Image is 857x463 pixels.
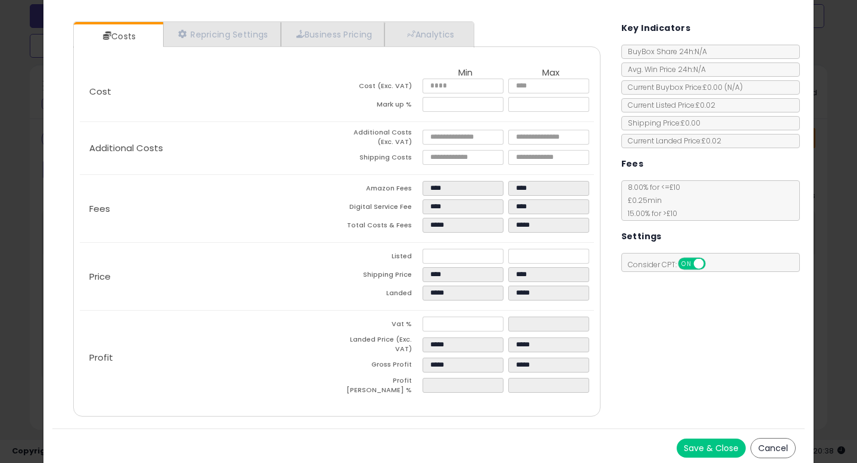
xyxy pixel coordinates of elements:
[337,79,423,97] td: Cost (Exc. VAT)
[384,22,473,46] a: Analytics
[621,229,662,244] h5: Settings
[74,24,162,48] a: Costs
[80,87,337,96] p: Cost
[703,82,743,92] span: £0.00
[679,259,694,269] span: ON
[337,317,423,335] td: Vat %
[337,376,423,398] td: Profit [PERSON_NAME] %
[163,22,281,46] a: Repricing Settings
[622,46,707,57] span: BuyBox Share 24h: N/A
[622,195,662,205] span: £0.25 min
[622,82,743,92] span: Current Buybox Price:
[337,335,423,357] td: Landed Price (Exc. VAT)
[80,353,337,362] p: Profit
[622,182,680,218] span: 8.00 % for <= £10
[281,22,385,46] a: Business Pricing
[80,143,337,153] p: Additional Costs
[80,204,337,214] p: Fees
[622,100,715,110] span: Current Listed Price: £0.02
[337,267,423,286] td: Shipping Price
[337,199,423,218] td: Digital Service Fee
[508,68,594,79] th: Max
[337,358,423,376] td: Gross Profit
[724,82,743,92] span: ( N/A )
[677,439,746,458] button: Save & Close
[703,259,722,269] span: OFF
[750,438,796,458] button: Cancel
[337,181,423,199] td: Amazon Fees
[622,259,721,270] span: Consider CPT:
[337,218,423,236] td: Total Costs & Fees
[622,118,700,128] span: Shipping Price: £0.00
[622,136,721,146] span: Current Landed Price: £0.02
[622,208,677,218] span: 15.00 % for > £10
[423,68,508,79] th: Min
[622,64,706,74] span: Avg. Win Price 24h: N/A
[80,272,337,281] p: Price
[621,157,644,171] h5: Fees
[337,150,423,168] td: Shipping Costs
[621,21,691,36] h5: Key Indicators
[337,128,423,150] td: Additional Costs (Exc. VAT)
[337,97,423,115] td: Mark up %
[337,286,423,304] td: Landed
[337,249,423,267] td: Listed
